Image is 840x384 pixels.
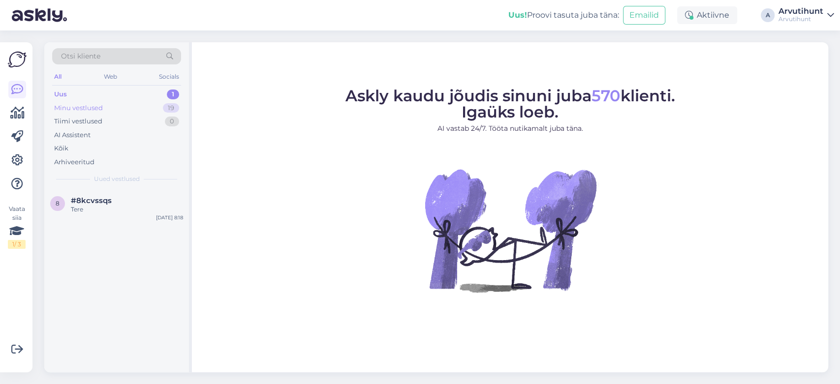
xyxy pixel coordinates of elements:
[61,51,100,61] span: Otsi kliente
[54,157,94,167] div: Arhiveeritud
[761,8,775,22] div: A
[71,196,112,205] span: #8kcvssqs
[623,6,665,25] button: Emailid
[71,205,183,214] div: Tere
[54,103,103,113] div: Minu vestlused
[56,200,60,207] span: 8
[591,86,621,105] span: 570
[102,70,119,83] div: Web
[778,7,834,23] a: ArvutihuntArvutihunt
[778,7,823,15] div: Arvutihunt
[422,142,599,319] img: No Chat active
[54,144,68,153] div: Kõik
[52,70,63,83] div: All
[156,214,183,221] div: [DATE] 8:18
[345,86,675,121] span: Askly kaudu jõudis sinuni juba klienti. Igaüks loeb.
[54,89,67,99] div: Uus
[94,175,140,183] span: Uued vestlused
[167,89,179,99] div: 1
[163,103,179,113] div: 19
[54,117,102,126] div: Tiimi vestlused
[157,70,181,83] div: Socials
[345,123,675,134] p: AI vastab 24/7. Tööta nutikamalt juba täna.
[508,9,619,21] div: Proovi tasuta juba täna:
[8,240,26,249] div: 1 / 3
[54,130,91,140] div: AI Assistent
[778,15,823,23] div: Arvutihunt
[8,50,27,69] img: Askly Logo
[165,117,179,126] div: 0
[677,6,737,24] div: Aktiivne
[8,205,26,249] div: Vaata siia
[508,10,527,20] b: Uus!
